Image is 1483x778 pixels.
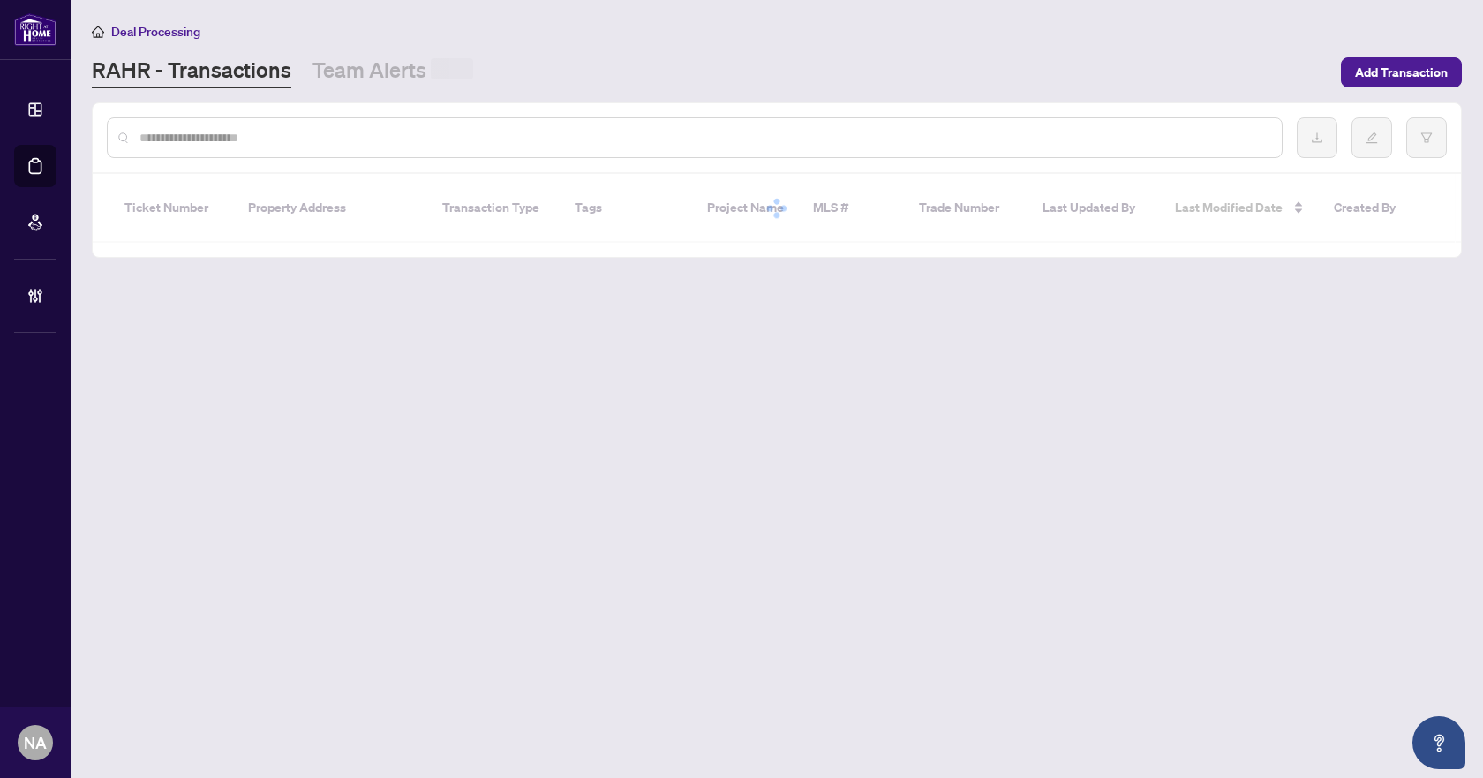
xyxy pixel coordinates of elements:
[24,730,47,755] span: NA
[92,26,104,38] span: home
[14,13,56,46] img: logo
[111,24,200,40] span: Deal Processing
[92,56,291,88] a: RAHR - Transactions
[1297,117,1337,158] button: download
[1351,117,1392,158] button: edit
[1412,716,1465,769] button: Open asap
[312,56,473,88] a: Team Alerts
[1355,58,1448,87] span: Add Transaction
[1341,57,1462,87] button: Add Transaction
[1406,117,1447,158] button: filter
